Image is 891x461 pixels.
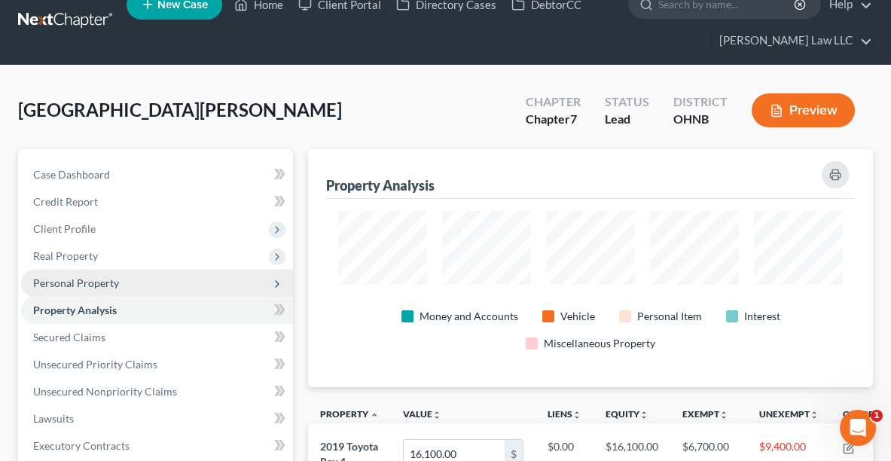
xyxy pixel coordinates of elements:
[33,439,130,452] span: Executory Contracts
[21,188,293,215] a: Credit Report
[432,411,441,420] i: unfold_more
[605,93,649,111] div: Status
[403,408,441,420] a: Valueunfold_more
[544,336,655,351] div: Miscellaneous Property
[420,309,518,324] div: Money and Accounts
[682,408,728,420] a: Exemptunfold_more
[33,249,98,262] span: Real Property
[719,411,728,420] i: unfold_more
[21,351,293,378] a: Unsecured Priority Claims
[33,276,119,289] span: Personal Property
[326,176,435,194] div: Property Analysis
[21,161,293,188] a: Case Dashboard
[548,408,581,420] a: Liensunfold_more
[21,405,293,432] a: Lawsuits
[871,410,883,422] span: 1
[526,93,581,111] div: Chapter
[320,408,379,420] a: Property expand_less
[370,411,379,420] i: expand_less
[33,412,74,425] span: Lawsuits
[712,27,872,54] a: [PERSON_NAME] Law LLC
[21,324,293,351] a: Secured Claims
[33,195,98,208] span: Credit Report
[572,411,581,420] i: unfold_more
[810,411,819,420] i: unfold_more
[33,222,96,235] span: Client Profile
[33,304,117,316] span: Property Analysis
[570,111,577,126] span: 7
[33,385,177,398] span: Unsecured Nonpriority Claims
[637,309,702,324] div: Personal Item
[560,309,595,324] div: Vehicle
[673,93,728,111] div: District
[33,358,157,371] span: Unsecured Priority Claims
[605,111,649,128] div: Lead
[639,411,648,420] i: unfold_more
[840,410,876,446] iframe: Intercom live chat
[759,408,819,420] a: Unexemptunfold_more
[526,111,581,128] div: Chapter
[673,111,728,128] div: OHNB
[33,168,110,181] span: Case Dashboard
[33,331,105,343] span: Secured Claims
[21,432,293,459] a: Executory Contracts
[21,378,293,405] a: Unsecured Nonpriority Claims
[21,297,293,324] a: Property Analysis
[606,408,648,420] a: Equityunfold_more
[744,309,780,324] div: Interest
[752,93,855,127] button: Preview
[18,99,342,121] span: [GEOGRAPHIC_DATA][PERSON_NAME]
